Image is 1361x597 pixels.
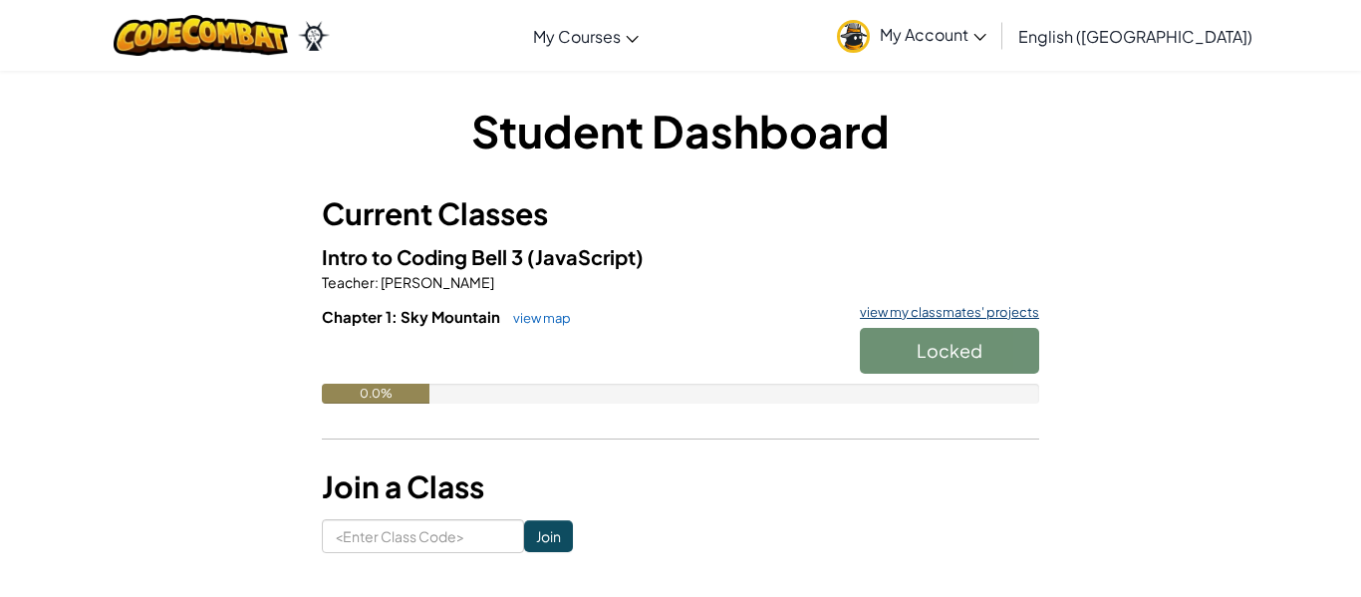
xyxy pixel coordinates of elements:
span: Teacher [322,273,375,291]
div: 0.0% [322,384,429,404]
span: [PERSON_NAME] [379,273,494,291]
img: CodeCombat logo [114,15,288,56]
span: My Account [880,24,986,45]
a: view my classmates' projects [850,306,1039,319]
input: <Enter Class Code> [322,519,524,553]
img: Ozaria [298,21,330,51]
span: : [375,273,379,291]
h3: Join a Class [322,464,1039,509]
h1: Student Dashboard [322,100,1039,161]
h3: Current Classes [322,191,1039,236]
a: My Account [827,4,996,67]
a: My Courses [523,9,649,63]
a: view map [503,310,571,326]
a: English ([GEOGRAPHIC_DATA]) [1008,9,1262,63]
img: avatar [837,20,870,53]
span: Chapter 1: Sky Mountain [322,307,503,326]
span: My Courses [533,26,621,47]
input: Join [524,520,573,552]
span: English ([GEOGRAPHIC_DATA]) [1018,26,1252,47]
span: (JavaScript) [527,244,644,269]
span: Intro to Coding Bell 3 [322,244,527,269]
